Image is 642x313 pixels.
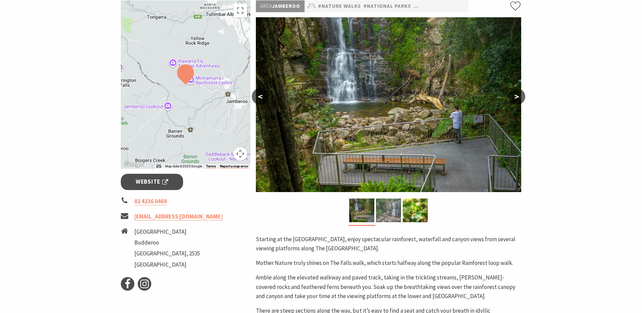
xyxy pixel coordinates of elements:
[206,164,216,168] a: Terms (opens in new tab)
[136,177,168,186] span: Website
[234,147,247,161] button: Map camera controls
[260,3,272,9] span: Area
[134,260,200,269] li: [GEOGRAPHIC_DATA]
[156,164,161,169] button: Keyboard shortcuts
[134,213,223,221] a: [EMAIL_ADDRESS][DOMAIN_NAME]
[134,238,200,247] li: Budderoo
[252,88,269,105] button: <
[256,235,521,253] p: Starting at the [GEOGRAPHIC_DATA], enjoy spectacular rainforest, waterfall and canyon views from ...
[256,17,521,192] img: A man stands at a viewing platform along The Falls walk in Buderoo National Park.
[123,160,145,169] a: Open this area in Google Maps (opens a new window)
[414,2,480,11] a: #Natural Attractions
[256,0,305,12] p: Jamberoo
[403,199,428,222] img: Close-up of a curling fern frond at Minnamurra Rainforest, Budderoo National Park.
[165,164,202,168] span: Map data ©2025 Google
[508,88,525,105] button: >
[134,249,200,258] li: [GEOGRAPHIC_DATA], 2535
[256,258,521,268] p: Mother Nature truly shines on The Falls walk, which starts halfway along the popular Rainforest l...
[123,160,145,169] img: Google
[349,199,374,222] img: A man stands at a viewing platform along The Falls walk in Buderoo National Park.
[256,273,521,301] p: Amble along the elevated walkway and paved track, taking in the trickling streams, [PERSON_NAME]-...
[234,4,247,17] button: Toggle fullscreen view
[134,197,167,205] a: 02 4236 0469
[363,2,411,11] a: #National Parks
[121,174,183,190] a: Website
[318,2,361,11] a: #Nature Walks
[134,227,200,236] li: [GEOGRAPHIC_DATA]
[376,199,401,222] img: Lower Minnamurra Falls plunges into a creek in Budderoo National Park.
[220,164,248,168] a: Report a map error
